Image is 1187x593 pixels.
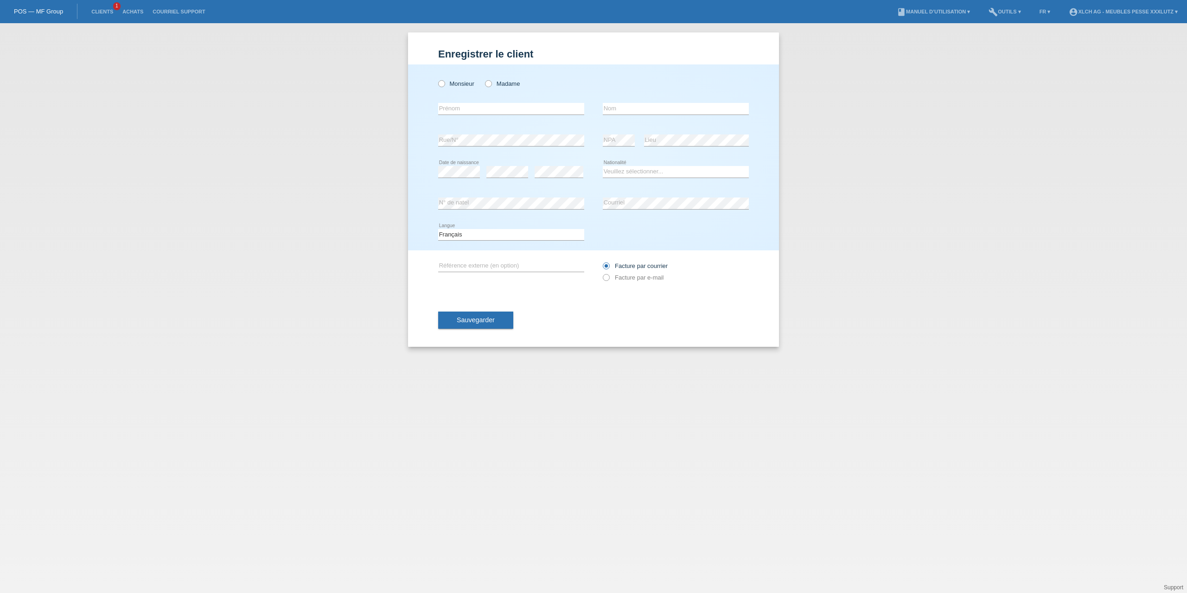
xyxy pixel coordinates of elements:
[438,312,513,329] button: Sauvegarder
[438,80,444,86] input: Monsieur
[897,7,906,17] i: book
[485,80,491,86] input: Madame
[984,9,1025,14] a: buildOutils ▾
[485,80,520,87] label: Madame
[1164,584,1183,591] a: Support
[603,262,668,269] label: Facture par courrier
[118,9,148,14] a: Achats
[438,80,474,87] label: Monsieur
[438,48,749,60] h1: Enregistrer le client
[603,274,609,286] input: Facture par e-mail
[14,8,63,15] a: POS — MF Group
[892,9,975,14] a: bookManuel d’utilisation ▾
[1064,9,1182,14] a: account_circleXLCH AG - Meubles Pesse XXXLutz ▾
[148,9,210,14] a: Courriel Support
[603,274,664,281] label: Facture par e-mail
[989,7,998,17] i: build
[87,9,118,14] a: Clients
[1035,9,1055,14] a: FR ▾
[113,2,121,10] span: 1
[457,316,495,324] span: Sauvegarder
[1069,7,1078,17] i: account_circle
[603,262,609,274] input: Facture par courrier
